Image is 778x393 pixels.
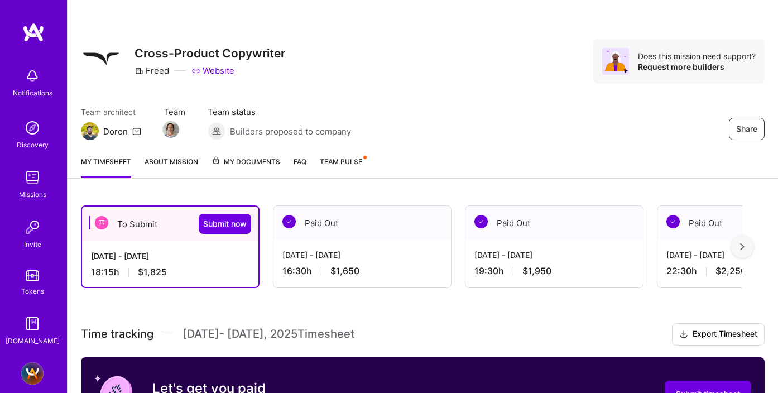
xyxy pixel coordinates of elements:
span: $2,250 [715,265,746,277]
div: Notifications [13,87,52,99]
a: Team Member Avatar [164,120,178,139]
img: Invite [21,216,44,238]
button: Export Timesheet [672,323,765,346]
a: Website [191,65,234,76]
div: Doron [103,126,128,137]
img: To Submit [95,216,108,229]
img: Paid Out [666,215,680,228]
img: Company Logo [81,39,121,79]
div: Tokens [21,285,44,297]
div: Freed [135,65,169,76]
img: Builders proposed to company [208,122,225,140]
img: Avatar [602,48,629,75]
div: 19:30 h [474,265,634,277]
img: tokens [26,270,39,281]
div: To Submit [82,207,258,241]
span: Time tracking [81,327,153,341]
div: Missions [19,189,46,200]
a: A.Team - Full-stack Demand Growth team! [18,362,46,385]
button: Share [729,118,765,140]
span: [DATE] - [DATE] , 2025 Timesheet [183,327,354,341]
div: Paid Out [273,206,451,240]
img: Paid Out [474,215,488,228]
span: Team Pulse [320,157,362,166]
span: $1,825 [138,266,167,278]
a: My timesheet [81,156,131,178]
span: Builders proposed to company [230,126,351,137]
i: icon Download [679,329,688,341]
img: A.Team - Full-stack Demand Growth team! [21,362,44,385]
div: Paid Out [465,206,643,240]
button: Submit now [199,214,251,234]
img: bell [21,65,44,87]
div: [DATE] - [DATE] [474,249,634,261]
i: icon CompanyGray [135,66,143,75]
img: Paid Out [282,215,296,228]
a: About Mission [145,156,198,178]
h3: Cross-Product Copywriter [135,46,285,60]
div: [DOMAIN_NAME] [6,335,60,347]
span: My Documents [212,156,280,168]
div: Invite [24,238,41,250]
span: Team [164,106,185,118]
div: Does this mission need support? [638,51,756,61]
img: Team Member Avatar [162,121,179,138]
div: 18:15 h [91,266,249,278]
div: 16:30 h [282,265,442,277]
img: right [740,243,745,251]
div: [DATE] - [DATE] [282,249,442,261]
img: logo [22,22,45,42]
span: Submit now [203,218,247,229]
span: Team status [208,106,351,118]
img: Team Architect [81,122,99,140]
span: $1,650 [330,265,359,277]
img: teamwork [21,166,44,189]
a: Team Pulse [320,156,366,178]
span: Team architect [81,106,141,118]
div: Discovery [17,139,49,151]
i: icon Mail [132,127,141,136]
span: $1,950 [522,265,551,277]
div: [DATE] - [DATE] [91,250,249,262]
a: My Documents [212,156,280,178]
img: discovery [21,117,44,139]
div: Request more builders [638,61,756,72]
span: Share [736,123,757,135]
img: guide book [21,313,44,335]
a: FAQ [294,156,306,178]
